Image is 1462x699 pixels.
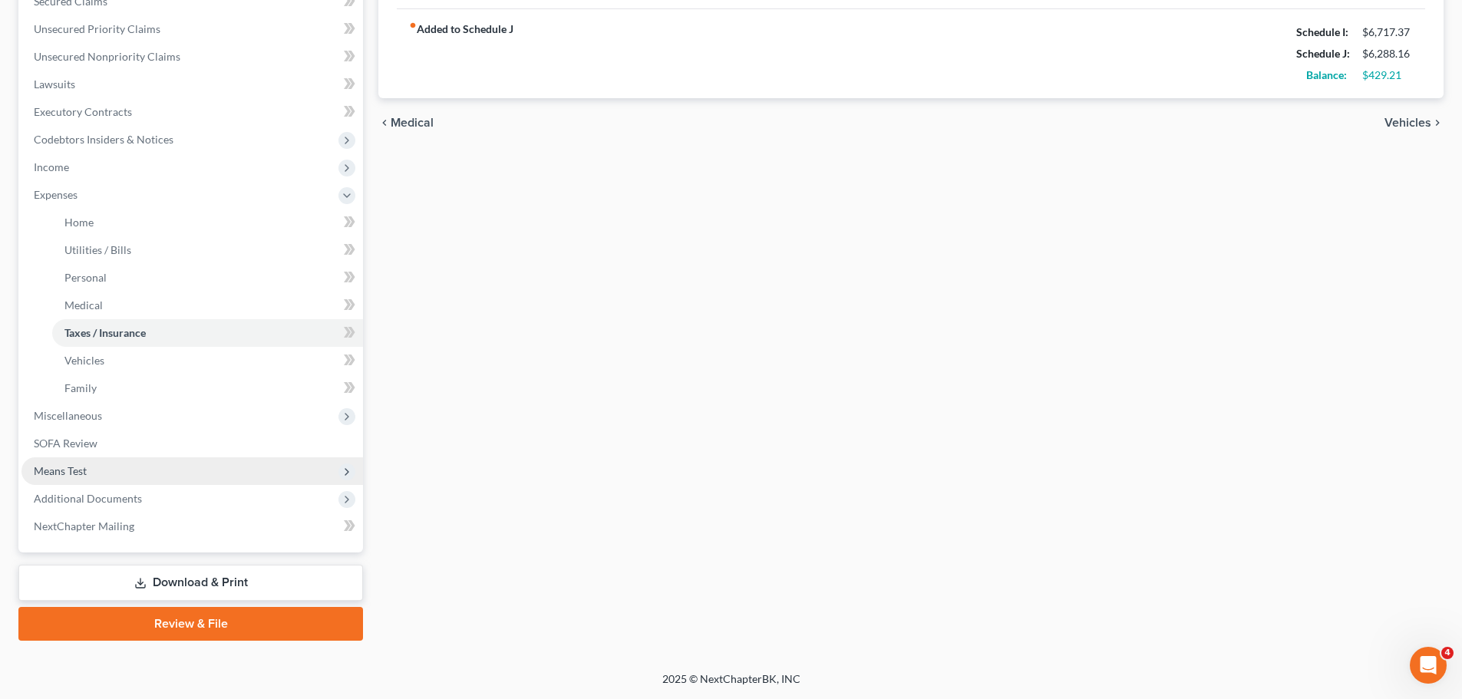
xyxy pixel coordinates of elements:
[64,381,97,394] span: Family
[34,437,97,450] span: SOFA Review
[21,513,363,540] a: NextChapter Mailing
[34,160,69,173] span: Income
[52,319,363,347] a: Taxes / Insurance
[21,71,363,98] a: Lawsuits
[1306,68,1347,81] strong: Balance:
[1441,647,1454,659] span: 4
[34,77,75,91] span: Lawsuits
[52,264,363,292] a: Personal
[21,15,363,43] a: Unsecured Priority Claims
[34,188,78,201] span: Expenses
[1362,46,1413,61] div: $6,288.16
[21,43,363,71] a: Unsecured Nonpriority Claims
[34,519,134,532] span: NextChapter Mailing
[34,105,132,118] span: Executory Contracts
[34,50,180,63] span: Unsecured Nonpriority Claims
[378,117,434,129] button: chevron_left Medical
[64,326,146,339] span: Taxes / Insurance
[52,347,363,374] a: Vehicles
[34,409,102,422] span: Miscellaneous
[294,671,1169,699] div: 2025 © NextChapterBK, INC
[52,374,363,402] a: Family
[1362,68,1413,83] div: $429.21
[1362,25,1413,40] div: $6,717.37
[21,98,363,126] a: Executory Contracts
[34,464,87,477] span: Means Test
[34,22,160,35] span: Unsecured Priority Claims
[52,209,363,236] a: Home
[64,271,107,284] span: Personal
[18,565,363,601] a: Download & Print
[64,354,104,367] span: Vehicles
[18,607,363,641] a: Review & File
[34,133,173,146] span: Codebtors Insiders & Notices
[21,430,363,457] a: SOFA Review
[391,117,434,129] span: Medical
[1384,117,1431,129] span: Vehicles
[378,117,391,129] i: chevron_left
[409,21,417,29] i: fiber_manual_record
[64,216,94,229] span: Home
[1384,117,1444,129] button: Vehicles chevron_right
[1296,25,1348,38] strong: Schedule I:
[52,236,363,264] a: Utilities / Bills
[1410,647,1447,684] iframe: Intercom live chat
[52,292,363,319] a: Medical
[64,243,131,256] span: Utilities / Bills
[64,298,103,312] span: Medical
[1296,47,1350,60] strong: Schedule J:
[409,21,513,86] strong: Added to Schedule J
[1431,117,1444,129] i: chevron_right
[34,492,142,505] span: Additional Documents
